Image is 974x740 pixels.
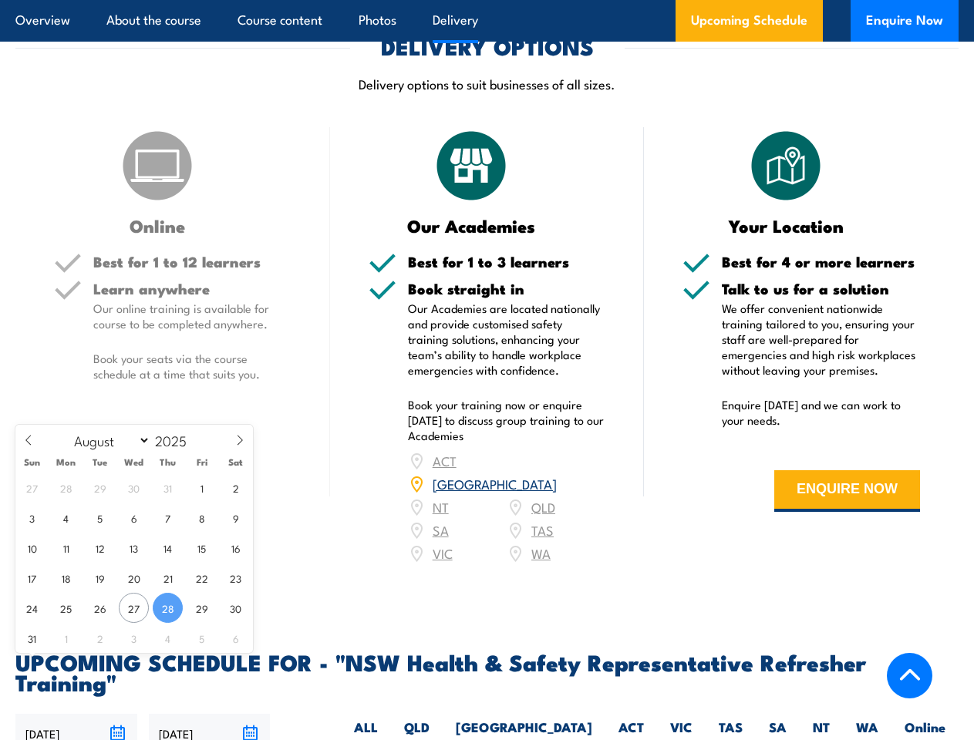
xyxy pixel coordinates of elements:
[221,473,251,503] span: August 2, 2025
[187,533,217,563] span: August 15, 2025
[85,503,115,533] span: August 5, 2025
[17,533,47,563] span: August 10, 2025
[153,473,183,503] span: July 31, 2025
[408,397,606,443] p: Book your training now or enquire [DATE] to discuss group training to our Academies
[85,593,115,623] span: August 26, 2025
[85,473,115,503] span: July 29, 2025
[119,473,149,503] span: July 30, 2025
[93,254,292,269] h5: Best for 1 to 12 learners
[15,457,49,467] span: Sun
[219,457,253,467] span: Sat
[369,217,575,234] h3: Our Academies
[51,623,81,653] span: September 1, 2025
[433,474,557,493] a: [GEOGRAPHIC_DATA]
[221,623,251,653] span: September 6, 2025
[722,254,920,269] h5: Best for 4 or more learners
[408,254,606,269] h5: Best for 1 to 3 learners
[17,593,47,623] span: August 24, 2025
[408,301,606,378] p: Our Academies are located nationally and provide customised safety training solutions, enhancing ...
[187,593,217,623] span: August 29, 2025
[221,533,251,563] span: August 16, 2025
[85,563,115,593] span: August 19, 2025
[17,473,47,503] span: July 27, 2025
[150,431,201,449] input: Year
[93,301,292,331] p: Our online training is available for course to be completed anywhere.
[119,623,149,653] span: September 3, 2025
[408,281,606,296] h5: Book straight in
[153,593,183,623] span: August 28, 2025
[682,217,889,234] h3: Your Location
[221,503,251,533] span: August 9, 2025
[221,563,251,593] span: August 23, 2025
[51,593,81,623] span: August 25, 2025
[51,563,81,593] span: August 18, 2025
[67,430,151,450] select: Month
[51,533,81,563] span: August 11, 2025
[187,503,217,533] span: August 8, 2025
[119,593,149,623] span: August 27, 2025
[51,503,81,533] span: August 4, 2025
[153,563,183,593] span: August 21, 2025
[151,457,185,467] span: Thu
[54,217,261,234] h3: Online
[187,623,217,653] span: September 5, 2025
[119,503,149,533] span: August 6, 2025
[774,470,920,512] button: ENQUIRE NOW
[85,533,115,563] span: August 12, 2025
[381,35,594,55] h2: DELIVERY OPTIONS
[85,623,115,653] span: September 2, 2025
[15,75,959,92] p: Delivery options to suit businesses of all sizes.
[49,457,83,467] span: Mon
[119,533,149,563] span: August 13, 2025
[93,351,292,382] p: Book your seats via the course schedule at a time that suits you.
[93,281,292,296] h5: Learn anywhere
[17,563,47,593] span: August 17, 2025
[221,593,251,623] span: August 30, 2025
[119,563,149,593] span: August 20, 2025
[117,457,151,467] span: Wed
[15,651,959,691] h2: UPCOMING SCHEDULE FOR - "NSW Health & Safety Representative Refresher Training"
[83,457,117,467] span: Tue
[153,623,183,653] span: September 4, 2025
[51,473,81,503] span: July 28, 2025
[722,397,920,428] p: Enquire [DATE] and we can work to your needs.
[187,563,217,593] span: August 22, 2025
[187,473,217,503] span: August 1, 2025
[722,281,920,296] h5: Talk to us for a solution
[722,301,920,378] p: We offer convenient nationwide training tailored to you, ensuring your staff are well-prepared fo...
[17,623,47,653] span: August 31, 2025
[153,503,183,533] span: August 7, 2025
[17,503,47,533] span: August 3, 2025
[185,457,219,467] span: Fri
[153,533,183,563] span: August 14, 2025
